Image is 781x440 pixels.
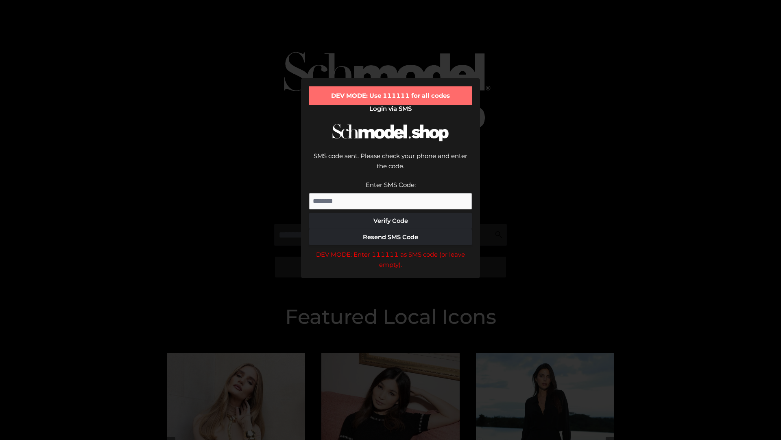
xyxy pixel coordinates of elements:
[309,105,472,112] h2: Login via SMS
[309,249,472,270] div: DEV MODE: Enter 111111 as SMS code (or leave empty).
[309,229,472,245] button: Resend SMS Code
[366,181,416,189] label: Enter SMS Code:
[309,86,472,105] div: DEV MODE: Use 111111 for all codes
[329,117,452,149] img: Schmodel Logo
[309,213,472,229] button: Verify Code
[309,151,472,180] div: SMS code sent. Please check your phone and enter the code.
